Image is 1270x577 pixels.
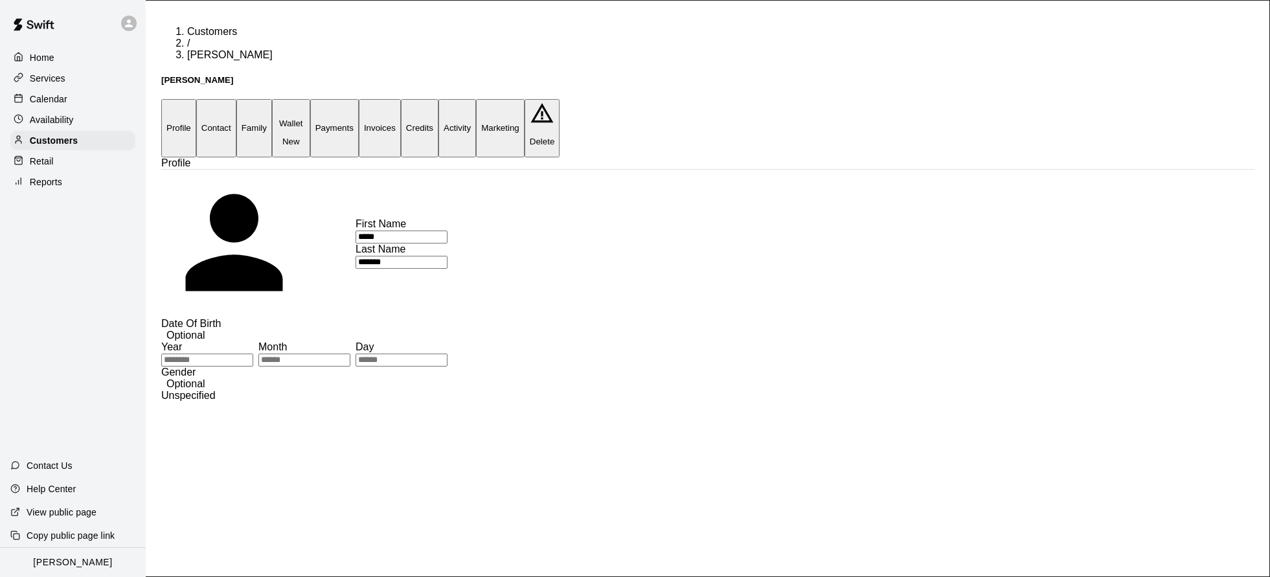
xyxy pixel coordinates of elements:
[161,26,1254,61] nav: breadcrumb
[359,99,401,157] button: Invoices
[33,556,112,569] p: [PERSON_NAME]
[258,341,287,352] span: Month
[10,172,135,192] a: Reports
[10,152,135,171] a: Retail
[277,119,305,128] p: Wallet
[27,482,76,495] p: Help Center
[196,99,236,157] button: Contact
[187,38,1254,49] li: /
[356,218,406,229] span: First Name
[161,99,1254,157] div: basic tabs example
[476,99,525,157] button: Marketing
[161,390,1254,402] div: Unspecified
[30,175,62,188] p: Reports
[161,330,210,341] span: Optional
[438,99,476,157] button: Activity
[161,341,182,352] span: Year
[401,99,438,157] button: Credits
[27,529,115,542] p: Copy public page link
[10,48,135,67] a: Home
[27,506,96,519] p: View public page
[10,131,135,150] a: Customers
[161,318,221,329] span: Date Of Birth
[10,69,135,88] a: Services
[161,367,196,378] span: Gender
[161,75,1254,85] h5: [PERSON_NAME]
[30,113,74,126] p: Availability
[277,137,305,146] span: New
[236,99,272,157] button: Family
[161,99,196,157] button: Profile
[30,51,54,64] p: Home
[187,26,237,37] a: Customers
[30,134,78,147] p: Customers
[161,378,210,389] span: Optional
[356,341,374,352] span: Day
[30,155,54,168] p: Retail
[161,157,190,168] span: Profile
[30,72,65,85] p: Services
[10,89,135,109] a: Calendar
[310,99,359,157] button: Payments
[27,459,73,472] p: Contact Us
[187,49,273,60] span: [PERSON_NAME]
[356,243,405,255] span: Last Name
[30,93,67,106] p: Calendar
[530,137,555,146] p: Delete
[10,110,135,130] a: Availability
